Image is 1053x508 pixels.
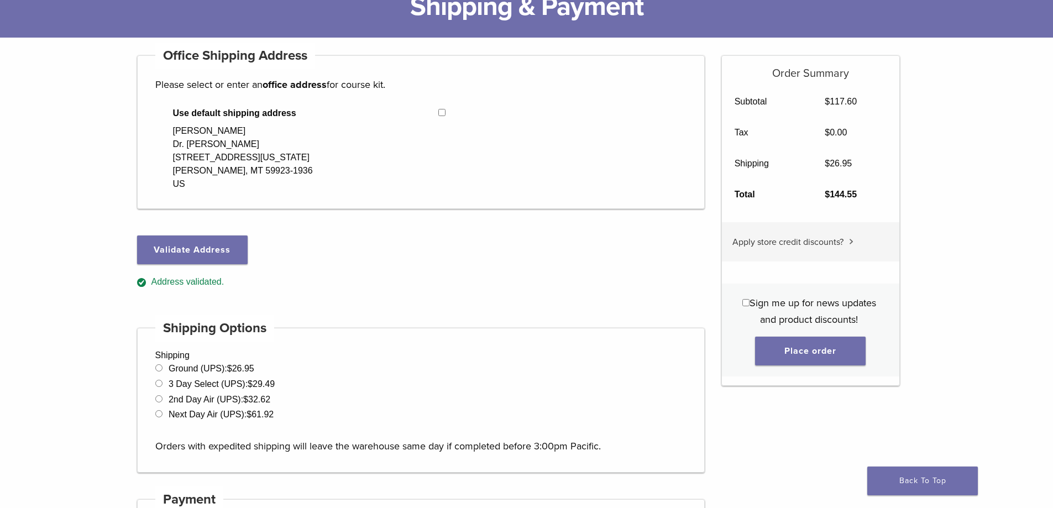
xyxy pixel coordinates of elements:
[227,364,254,373] bdi: 26.95
[243,395,270,404] bdi: 32.62
[263,78,327,91] strong: office address
[169,379,275,389] label: 3 Day Select (UPS):
[248,379,253,389] span: $
[169,364,254,373] label: Ground (UPS):
[169,410,274,419] label: Next Day Air (UPS):
[825,97,830,106] span: $
[722,179,813,210] th: Total
[173,107,439,120] span: Use default shipping address
[169,395,270,404] label: 2nd Day Air (UPS):
[137,328,705,473] div: Shipping
[247,410,274,419] bdi: 61.92
[825,128,830,137] span: $
[227,364,232,373] span: $
[750,297,876,326] span: Sign me up for news updates and product discounts!
[742,299,750,306] input: Sign me up for news updates and product discounts!
[722,86,813,117] th: Subtotal
[247,410,252,419] span: $
[825,190,830,199] span: $
[722,117,813,148] th: Tax
[849,239,853,244] img: caret.svg
[137,275,705,289] div: Address validated.
[825,97,857,106] bdi: 117.60
[137,235,248,264] button: Validate Address
[825,128,847,137] bdi: 0.00
[155,76,687,93] p: Please select or enter an for course kit.
[173,124,313,191] div: [PERSON_NAME] Dr. [PERSON_NAME] [STREET_ADDRESS][US_STATE] [PERSON_NAME], MT 59923-1936 US
[722,56,899,80] h5: Order Summary
[755,337,866,365] button: Place order
[248,379,275,389] bdi: 29.49
[825,159,830,168] span: $
[155,421,687,454] p: Orders with expedited shipping will leave the warehouse same day if completed before 3:00pm Pacific.
[722,148,813,179] th: Shipping
[243,395,248,404] span: $
[155,315,275,342] h4: Shipping Options
[732,237,844,248] span: Apply store credit discounts?
[867,467,978,495] a: Back To Top
[155,43,316,69] h4: Office Shipping Address
[825,159,852,168] bdi: 26.95
[825,190,857,199] bdi: 144.55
